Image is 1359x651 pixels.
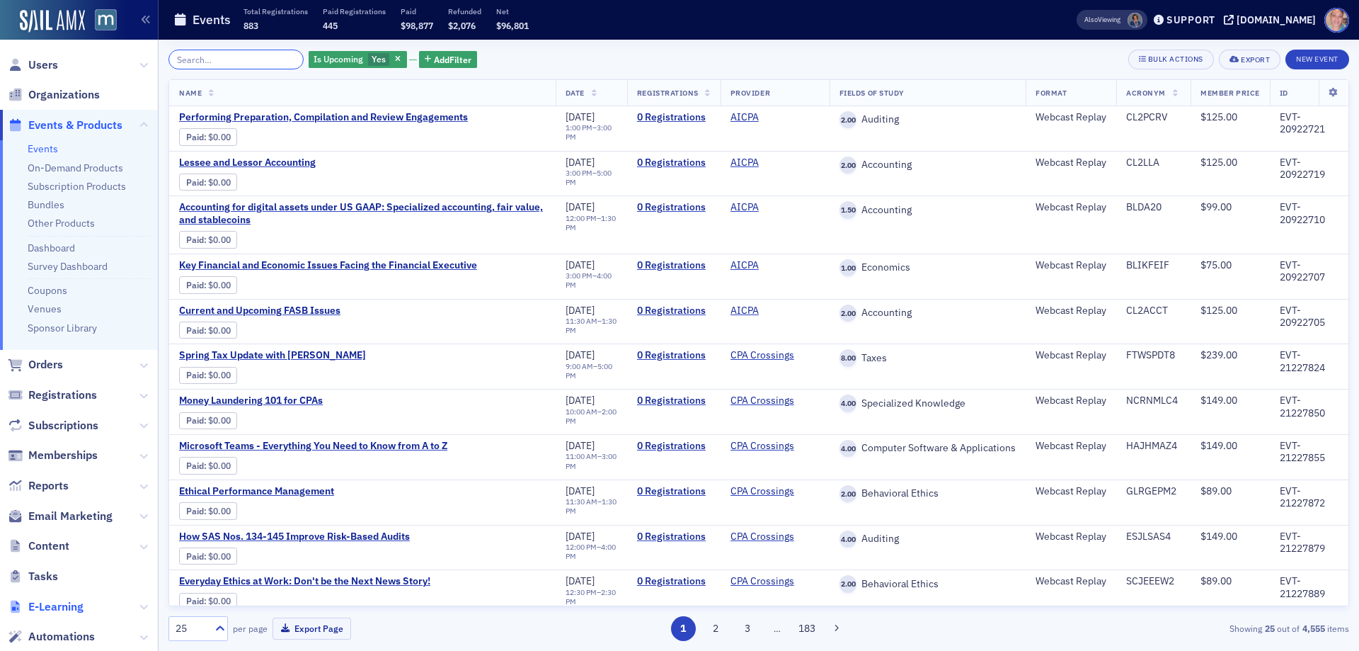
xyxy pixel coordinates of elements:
span: 1.50 [839,201,857,219]
span: [DATE] [566,574,595,587]
div: EVT-20922721 [1280,111,1338,136]
span: Add Filter [434,53,471,66]
span: Orders [28,357,63,373]
div: GLRGEPM2 [1126,485,1181,498]
span: $0.00 [208,132,231,142]
a: New Event [1285,52,1349,64]
a: Key Financial and Economic Issues Facing the Financial Executive [179,259,477,272]
button: 3 [735,616,760,641]
a: Content [8,538,69,554]
span: CPA Crossings [730,531,820,543]
span: Member Price [1200,88,1259,98]
a: 0 Registrations [637,349,711,362]
span: Automations [28,629,95,645]
a: Paid [186,596,204,606]
span: : [186,596,208,606]
span: $0.00 [208,506,231,516]
span: 883 [243,20,258,31]
span: : [186,415,208,426]
span: : [186,132,208,142]
a: AICPA [730,157,759,169]
div: Webcast Replay [1036,395,1106,407]
span: AICPA [730,201,820,214]
a: Reports [8,478,69,494]
a: Accounting for digital assets under US GAAP: Specialized accounting, fair value, and stablecoins [179,201,546,226]
time: 2:00 PM [566,407,617,426]
a: Money Laundering 101 for CPAs [179,395,417,407]
time: 3:00 PM [566,168,592,178]
span: CPA Crossings [730,440,820,453]
div: – [566,452,617,470]
span: $0.00 [208,551,231,562]
span: Users [28,57,58,73]
button: 183 [795,616,820,641]
span: $89.00 [1200,485,1232,497]
span: 2.00 [839,575,857,593]
time: 10:00 AM [566,407,597,417]
img: SailAMX [95,9,117,31]
div: SCJEEEW2 [1126,575,1181,588]
p: Total Registrations [243,6,308,16]
button: Export Page [273,618,351,640]
span: $2,076 [448,20,476,31]
span: Is Upcoming [314,53,363,64]
div: Export [1241,56,1270,64]
a: Ethical Performance Management [179,485,417,498]
div: Showing out of items [965,622,1349,635]
span: $0.00 [208,596,231,606]
button: 2 [703,616,728,641]
a: Organizations [8,87,100,103]
button: Export [1219,50,1280,69]
span: 1.00 [839,259,857,277]
span: Lessee and Lessor Accounting [179,157,417,169]
time: 1:00 PM [566,123,592,132]
a: Email Marketing [8,509,113,524]
div: – [566,271,617,290]
div: Webcast Replay [1036,440,1106,453]
span: Profile [1324,8,1349,33]
span: 2.00 [839,111,857,129]
span: How SAS Nos. 134-145 Improve Risk-Based Audits [179,531,417,543]
div: – [566,214,617,232]
div: EVT-21227872 [1280,485,1338,510]
span: Content [28,538,69,554]
span: Behavioral Ethics [856,578,939,591]
span: [DATE] [566,304,595,317]
a: Other Products [28,217,95,230]
strong: 4,555 [1300,622,1327,635]
a: 0 Registrations [637,531,711,543]
a: 0 Registrations [637,201,711,214]
div: NCRNMLC4 [1126,395,1181,407]
a: Microsoft Teams - Everything You Need to Know from A to Z [179,440,447,453]
div: – [566,317,617,335]
span: $0.00 [208,370,231,380]
time: 9:00 AM [566,361,593,371]
span: 2.00 [839,157,857,174]
span: CPA Crossings [730,395,820,407]
span: Organizations [28,87,100,103]
p: Refunded [448,6,481,16]
span: $99.00 [1200,200,1232,213]
span: Registrations [637,88,699,98]
a: Survey Dashboard [28,260,108,273]
div: Also [1084,15,1098,24]
a: Registrations [8,387,97,403]
div: Webcast Replay [1036,111,1106,124]
div: Webcast Replay [1036,157,1106,169]
span: [DATE] [566,485,595,497]
div: – [566,588,617,606]
a: AICPA [730,201,759,214]
span: Spring Tax Update with Steve Dilley [179,349,417,362]
div: Paid: 0 - $0 [179,457,237,474]
span: Accounting [856,204,912,217]
div: Webcast Replay [1036,201,1106,214]
span: $96,801 [496,20,529,31]
span: $75.00 [1200,259,1232,271]
span: Fields Of Study [839,88,905,98]
div: – [566,123,617,142]
a: Performing Preparation, Compilation and Review Engagements [179,111,468,124]
span: 8.00 [839,349,857,367]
